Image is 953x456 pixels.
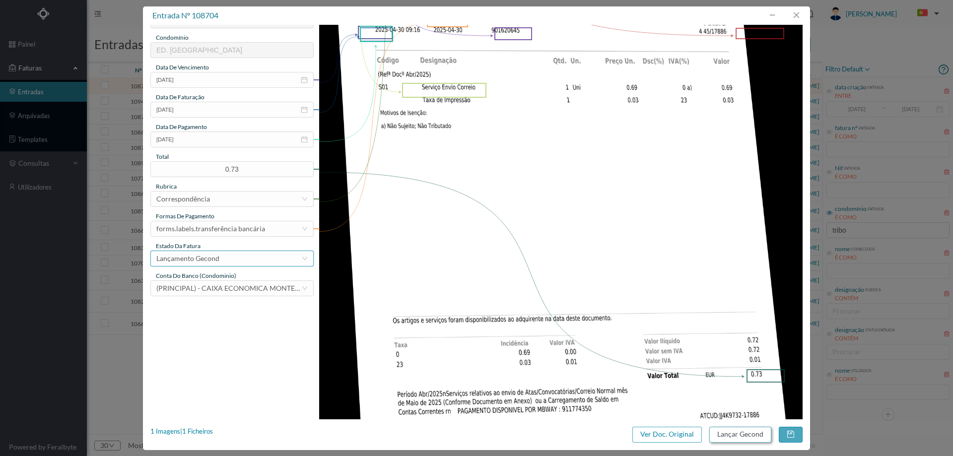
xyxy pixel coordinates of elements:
[156,272,236,279] span: conta do banco (condominio)
[302,285,308,291] i: icon: down
[156,153,169,160] span: total
[156,192,210,206] div: Correspondência
[156,242,201,250] span: estado da fatura
[909,5,943,21] button: PT
[709,427,771,443] button: Lançar Gecond
[156,284,387,292] span: (PRINCIPAL) - CAIXA ECONOMICA MONTEPIO GERAL ([FINANCIAL_ID])
[152,10,218,20] span: entrada nº 108704
[156,221,265,236] div: forms.labels.transferência bancária
[632,427,702,443] button: Ver Doc. Original
[156,93,204,101] span: data de faturação
[302,256,308,261] i: icon: down
[156,64,209,71] span: data de vencimento
[301,106,308,113] i: icon: calendar
[301,76,308,83] i: icon: calendar
[156,123,207,130] span: data de pagamento
[302,226,308,232] i: icon: down
[156,251,219,266] div: Lançamento Gecond
[156,34,189,41] span: condomínio
[150,427,213,437] div: 1 Imagens | 1 Ficheiros
[301,136,308,143] i: icon: calendar
[156,212,214,220] span: Formas de Pagamento
[302,196,308,202] i: icon: down
[156,183,177,190] span: rubrica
